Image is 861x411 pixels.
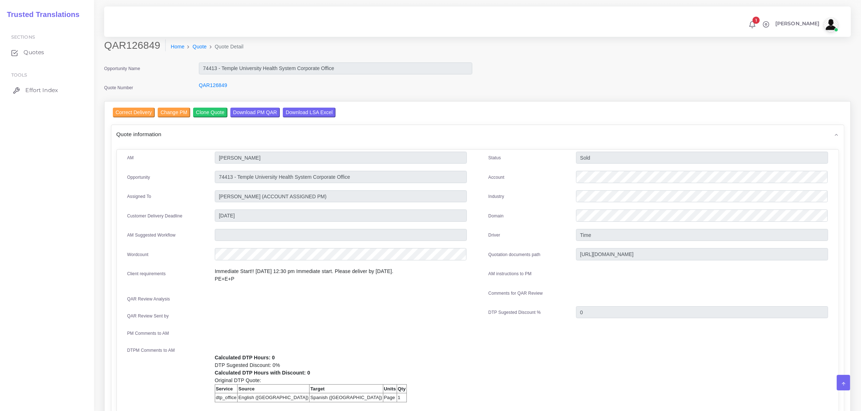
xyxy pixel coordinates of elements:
[207,43,244,51] li: Quote Detail
[746,21,759,29] a: 1
[215,370,310,376] b: Calculated DTP Hours with Discount: 0
[215,268,467,283] p: Immediate Start!! [DATE] 12:30 pm Immediate start. Please deliver by [DATE]. PE+E+P
[397,393,406,402] td: 1
[397,384,406,393] th: Qty
[824,17,838,32] img: avatar
[127,193,152,200] label: Assigned To
[489,251,541,258] label: Quotation documents path
[489,155,501,161] label: Status
[753,17,760,24] span: 1
[2,9,80,21] a: Trusted Translations
[489,290,543,297] label: Comments for QAR Review
[310,384,383,393] th: Target
[489,309,541,316] label: DTP Sugested Discount %
[11,72,27,78] span: Tools
[383,384,397,393] th: Units
[116,130,162,138] span: Quote information
[127,313,169,319] label: QAR Review Sent by
[2,10,80,19] h2: Trusted Translations
[310,393,383,402] td: Spanish ([GEOGRAPHIC_DATA])
[104,65,140,72] label: Opportunity Name
[209,346,472,402] div: DTP Sugested Discount: 0% Original DTP Quote:
[238,393,310,402] td: English ([GEOGRAPHIC_DATA])
[24,48,44,56] span: Quotes
[11,34,35,40] span: Sections
[283,108,336,117] input: Download LSA Excel
[215,355,275,360] b: Calculated DTP Hours: 0
[127,271,166,277] label: Client requirements
[127,251,149,258] label: Wordcount
[775,21,820,26] span: [PERSON_NAME]
[25,86,58,94] span: Effort Index
[158,108,190,117] input: Change PM
[127,155,134,161] label: AM
[127,330,169,337] label: PM Comments to AM
[5,45,89,60] a: Quotes
[127,174,150,181] label: Opportunity
[215,190,467,203] input: pm
[104,39,166,52] h2: QAR126849
[772,17,841,32] a: [PERSON_NAME]avatar
[489,213,504,219] label: Domain
[127,296,170,302] label: QAR Review Analysis
[489,174,504,181] label: Account
[230,108,280,117] input: Download PM QAR
[113,108,155,117] input: Correct Delivery
[215,393,238,402] td: dtp_office
[111,125,844,143] div: Quote information
[5,83,89,98] a: Effort Index
[127,213,183,219] label: Customer Delivery Deadline
[238,384,310,393] th: Source
[127,232,176,238] label: AM Suggested Workflow
[489,232,500,238] label: Driver
[104,85,133,91] label: Quote Number
[199,82,227,88] a: QAR126849
[193,43,207,51] a: Quote
[489,193,504,200] label: Industry
[193,108,227,117] input: Clone Quote
[215,384,238,393] th: Service
[489,271,532,277] label: AM instructions to PM
[127,347,175,354] label: DTPM Comments to AM
[383,393,397,402] td: Page
[171,43,184,51] a: Home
